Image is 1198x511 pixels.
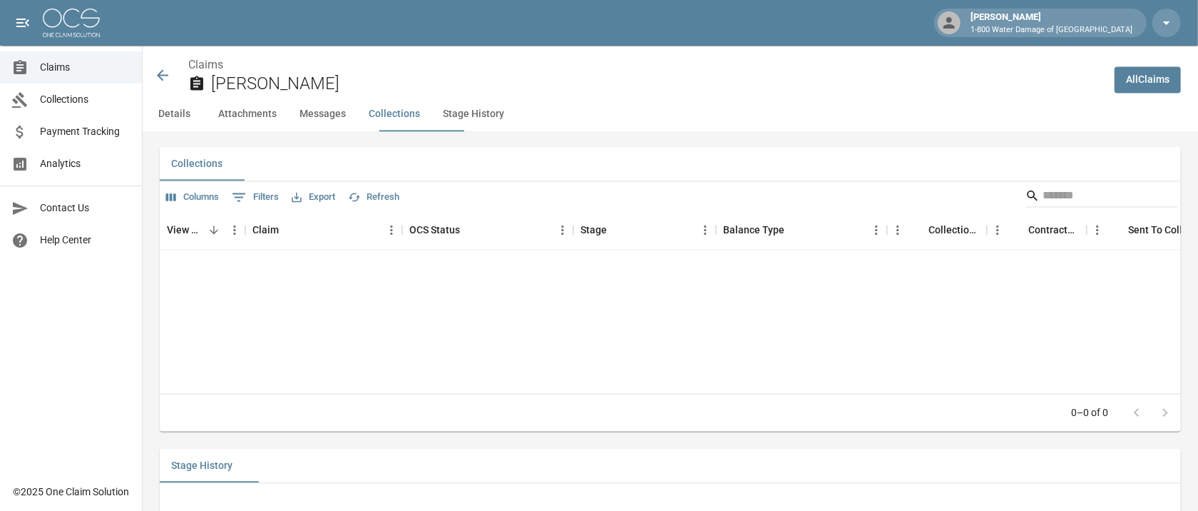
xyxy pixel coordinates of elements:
[143,98,1198,132] div: anchor tabs
[252,211,279,251] div: Claim
[580,211,607,251] div: Stage
[723,211,784,251] div: Balance Type
[167,211,204,251] div: View Collection
[224,220,245,241] button: Menu
[460,221,480,241] button: Sort
[160,449,1181,483] div: related-list tabs
[908,221,928,241] button: Sort
[288,98,357,132] button: Messages
[188,59,223,72] a: Claims
[160,449,244,483] button: Stage History
[40,92,130,107] span: Collections
[784,221,804,241] button: Sort
[344,187,403,209] button: Refresh
[695,220,716,241] button: Menu
[971,24,1132,36] p: 1-800 Water Damage of [GEOGRAPHIC_DATA]
[40,201,130,216] span: Contact Us
[409,211,460,251] div: OCS Status
[357,98,431,132] button: Collections
[1025,185,1178,211] div: Search
[160,211,245,251] div: View Collection
[1071,406,1108,420] p: 0–0 of 0
[160,147,1181,181] div: related-list tabs
[40,60,130,75] span: Claims
[228,186,282,209] button: Show filters
[1108,221,1128,241] button: Sort
[607,221,627,241] button: Sort
[866,220,887,241] button: Menu
[987,220,1008,241] button: Menu
[381,220,402,241] button: Menu
[1115,67,1181,93] a: AllClaims
[9,9,37,37] button: open drawer
[163,187,222,209] button: Select columns
[211,74,1103,95] h2: [PERSON_NAME]
[188,57,1103,74] nav: breadcrumb
[552,220,573,241] button: Menu
[204,221,224,241] button: Sort
[160,147,234,181] button: Collections
[279,221,299,241] button: Sort
[207,98,288,132] button: Attachments
[887,211,987,251] div: Collections Fee
[143,98,207,132] button: Details
[887,220,908,241] button: Menu
[40,124,130,139] span: Payment Tracking
[402,211,573,251] div: OCS Status
[965,10,1138,36] div: [PERSON_NAME]
[40,233,130,248] span: Help Center
[573,211,716,251] div: Stage
[716,211,887,251] div: Balance Type
[13,485,129,499] div: © 2025 One Claim Solution
[1028,211,1080,251] div: Contractor Amount
[40,156,130,171] span: Analytics
[245,211,402,251] div: Claim
[928,211,980,251] div: Collections Fee
[288,187,339,209] button: Export
[431,98,516,132] button: Stage History
[987,211,1087,251] div: Contractor Amount
[1008,221,1028,241] button: Sort
[1087,220,1108,241] button: Menu
[43,9,100,37] img: ocs-logo-white-transparent.png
